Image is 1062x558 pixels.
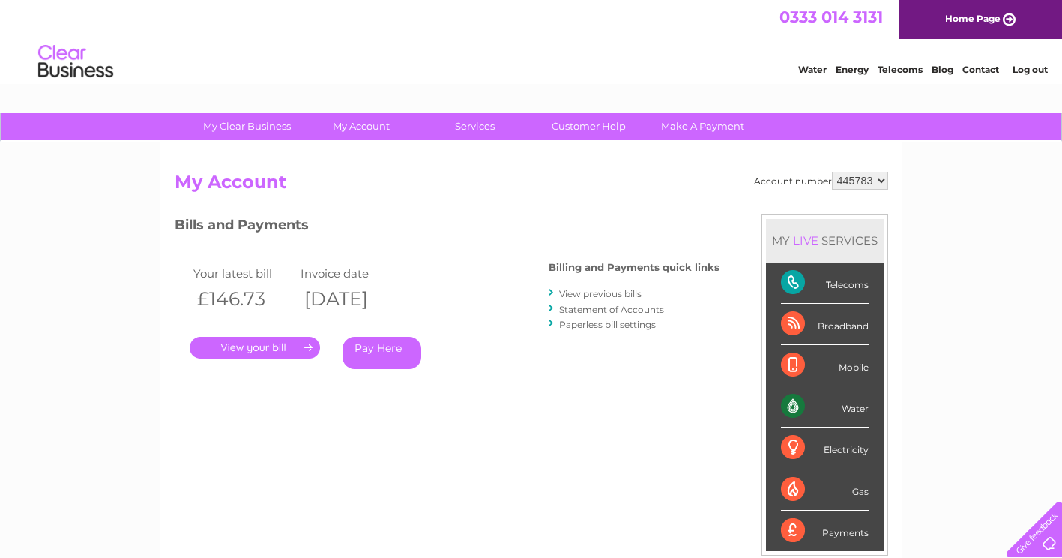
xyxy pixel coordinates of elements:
div: Mobile [781,345,869,386]
a: Contact [962,64,999,75]
a: Services [413,112,537,140]
div: Payments [781,511,869,551]
td: Your latest bill [190,263,298,283]
div: Gas [781,469,869,511]
div: Broadband [781,304,869,345]
h4: Billing and Payments quick links [549,262,719,273]
div: Telecoms [781,262,869,304]
a: Telecoms [878,64,923,75]
td: Invoice date [297,263,405,283]
a: Paperless bill settings [559,319,656,330]
a: My Account [299,112,423,140]
div: Clear Business is a trading name of Verastar Limited (registered in [GEOGRAPHIC_DATA] No. 3667643... [178,8,886,73]
a: Log out [1013,64,1048,75]
th: £146.73 [190,283,298,314]
div: MY SERVICES [766,219,884,262]
a: Statement of Accounts [559,304,664,315]
a: View previous bills [559,288,642,299]
th: [DATE] [297,283,405,314]
a: Customer Help [527,112,651,140]
div: Water [781,386,869,427]
h2: My Account [175,172,888,200]
a: Energy [836,64,869,75]
div: Account number [754,172,888,190]
a: My Clear Business [185,112,309,140]
a: Make A Payment [641,112,764,140]
a: Pay Here [343,337,421,369]
a: Blog [932,64,953,75]
img: logo.png [37,39,114,85]
a: Water [798,64,827,75]
a: . [190,337,320,358]
h3: Bills and Payments [175,214,719,241]
a: 0333 014 3131 [779,7,883,26]
div: LIVE [790,233,821,247]
div: Electricity [781,427,869,469]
